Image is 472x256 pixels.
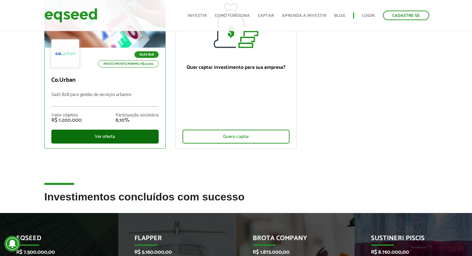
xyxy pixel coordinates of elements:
a: Blog [334,14,345,18]
p: Flapper [134,235,210,246]
a: Como funciona [215,14,250,18]
p: R$ 5.160.000,00 [134,249,210,255]
p: Investimento mínimo: R$ 5.000 [98,60,159,67]
p: EqSeed [16,235,92,246]
p: Sustineri Piscis [371,235,447,246]
p: Co.Urban [51,77,159,84]
a: Investir [187,14,207,18]
div: 8,10% [116,118,159,123]
a: Cadastre-se [383,11,429,20]
p: SaaS B2B [134,51,159,58]
p: R$ 1.875.000,00 [253,249,329,255]
img: EqSeed [44,7,97,24]
h2: Investimentos concluídos com sucesso [44,191,428,213]
p: Quer captar investimento para sua empresa? [183,64,290,70]
div: Participação societária [116,113,159,118]
div: Ver oferta [51,130,159,144]
a: Aprenda a investir [282,14,326,18]
a: Login [362,14,375,18]
div: Quero captar [183,130,290,144]
p: SaaS B2B para gestão de serviços urbanos [51,92,159,107]
a: Captar [258,14,274,18]
div: Valor objetivo [51,113,82,118]
p: R$ 7.500.000,00 [16,249,92,255]
p: Brota Company [253,235,329,246]
div: R$ 1.200.000 [51,118,82,123]
p: R$ 8.760.000,00 [371,249,447,255]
